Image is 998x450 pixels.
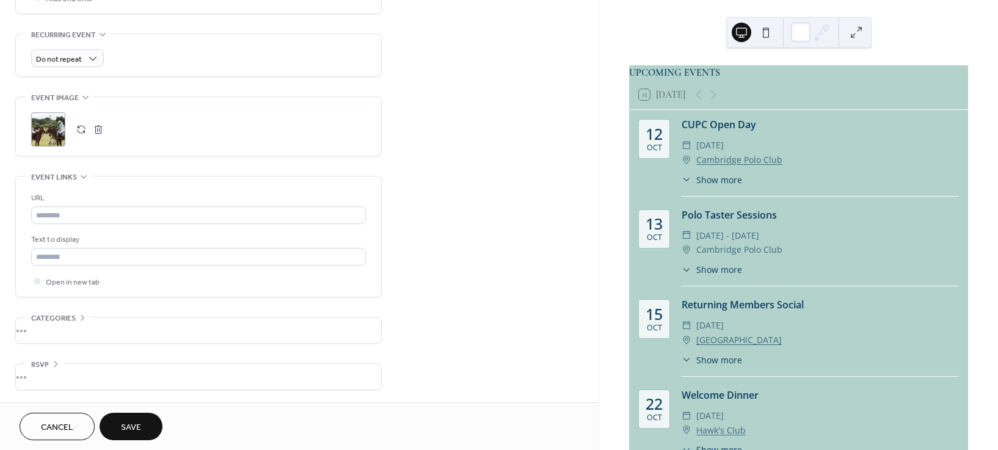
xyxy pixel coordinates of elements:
[696,263,742,276] span: Show more
[682,354,742,366] button: ​Show more
[41,421,73,434] span: Cancel
[646,126,663,142] div: 12
[696,242,782,257] span: Cambridge Polo Club
[647,324,662,332] div: Oct
[682,423,691,438] div: ​
[682,117,958,132] div: CUPC Open Day
[16,364,381,390] div: •••
[682,173,691,186] div: ​
[31,192,363,205] div: URL
[31,112,65,147] div: ;
[646,216,663,231] div: 13
[682,242,691,257] div: ​
[31,233,363,246] div: Text to display
[46,276,100,289] span: Open in new tab
[682,297,958,312] div: Returning Members Social
[100,413,162,440] button: Save
[682,208,958,222] div: Polo Taster Sessions
[647,414,662,422] div: Oct
[682,408,691,423] div: ​
[696,333,782,347] a: [GEOGRAPHIC_DATA]
[682,173,742,186] button: ​Show more
[646,396,663,412] div: 22
[31,92,79,104] span: Event image
[682,263,691,276] div: ​
[682,354,691,366] div: ​
[682,263,742,276] button: ​Show more
[696,408,724,423] span: [DATE]
[682,138,691,153] div: ​
[629,65,968,80] div: UPCOMING EVENTS
[31,312,76,325] span: Categories
[121,421,141,434] span: Save
[682,333,691,347] div: ​
[682,153,691,167] div: ​
[647,144,662,152] div: Oct
[696,228,759,243] span: [DATE] - [DATE]
[646,307,663,322] div: 15
[647,234,662,242] div: Oct
[31,358,49,371] span: RSVP
[696,138,724,153] span: [DATE]
[36,53,82,67] span: Do not repeat
[696,173,742,186] span: Show more
[696,318,724,333] span: [DATE]
[696,153,782,167] a: Cambridge Polo Club
[682,318,691,333] div: ​
[16,318,381,343] div: •••
[682,388,958,402] div: Welcome Dinner
[31,171,77,184] span: Event links
[31,29,96,42] span: Recurring event
[682,228,691,243] div: ​
[696,423,746,438] a: Hawk's Club
[20,413,95,440] button: Cancel
[696,354,742,366] span: Show more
